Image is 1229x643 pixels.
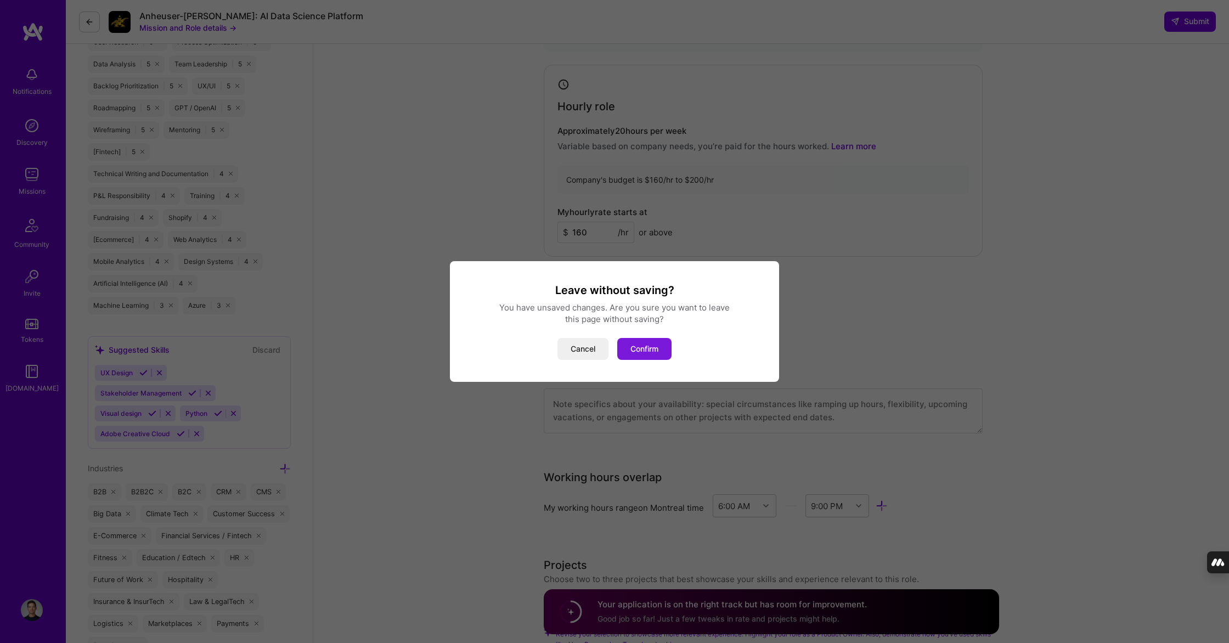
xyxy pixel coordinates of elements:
button: Cancel [557,338,608,360]
div: You have unsaved changes. Are you sure you want to leave [463,302,766,313]
button: Confirm [617,338,672,360]
h3: Leave without saving? [463,283,766,297]
div: this page without saving? [463,313,766,325]
div: modal [450,261,779,382]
